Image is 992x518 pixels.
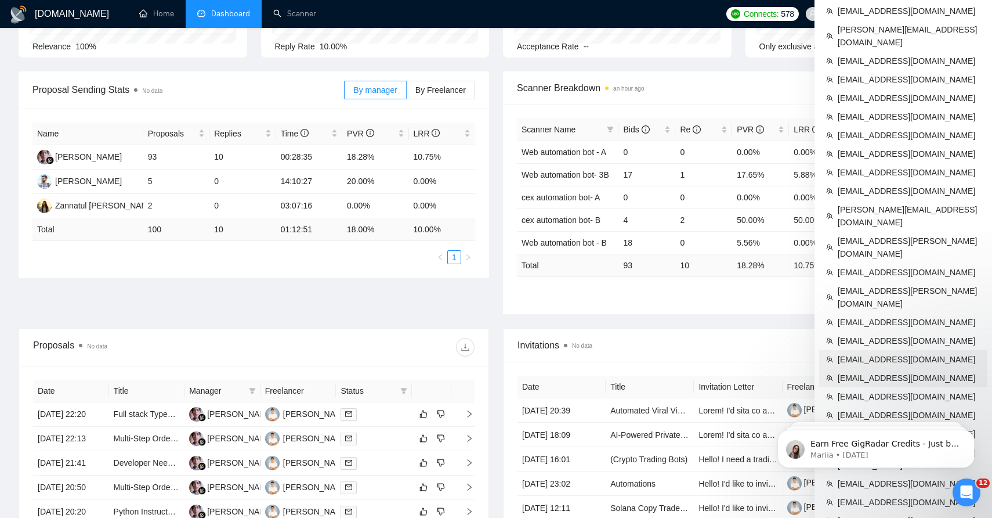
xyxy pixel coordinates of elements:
[732,186,789,208] td: 0.00%
[265,409,375,418] a: MS[PERSON_NAME] Shuvo
[838,496,980,509] span: [EMAIL_ADDRESS][DOMAIN_NAME]
[143,194,209,218] td: 2
[197,9,205,17] span: dashboard
[759,42,877,51] span: Only exclusive agency members
[207,505,274,518] div: [PERSON_NAME]
[142,88,162,94] span: No data
[437,483,445,492] span: dislike
[273,9,316,19] a: searchScanner
[461,250,475,264] button: right
[976,479,990,488] span: 12
[33,380,109,402] th: Date
[838,353,980,366] span: [EMAIL_ADDRESS][DOMAIN_NAME]
[789,141,846,163] td: 0.00%
[55,175,122,188] div: [PERSON_NAME]
[265,480,280,495] img: MS
[198,438,206,446] img: gigradar-bm.png
[437,254,444,261] span: left
[9,5,28,24] img: logo
[787,502,896,512] a: [PERSON_NAME] Shuvo
[143,218,209,241] td: 100
[301,129,309,137] span: info-circle
[437,458,445,467] span: dislike
[211,9,250,19] span: Dashboard
[409,170,476,194] td: 0.00%
[826,269,833,276] span: team
[419,507,428,516] span: like
[517,472,606,496] td: [DATE] 23:02
[276,145,342,170] td: 00:28:35
[415,85,466,95] span: By Freelancer
[209,170,276,194] td: 0
[522,215,600,225] a: cex automation bot- B
[189,384,244,397] span: Manager
[32,42,71,51] span: Relevance
[437,434,445,443] span: dislike
[838,334,980,347] span: [EMAIL_ADDRESS][DOMAIN_NAME]
[794,125,820,134] span: LRR
[838,316,980,329] span: [EMAIL_ADDRESS][DOMAIN_NAME]
[114,434,426,443] a: Multi-Step Order Form with Stripe Integration, Webflow Frontend & REST API Backend
[610,455,687,464] a: (Crypto Trading Bots)
[109,427,185,451] td: Multi-Step Order Form with Stripe Integration, Webflow Frontend & REST API Backend
[143,145,209,170] td: 93
[618,208,675,231] td: 4
[198,413,206,422] img: gigradar-bm.png
[114,483,426,492] a: Multi-Step Order Form with Stripe Integration, Webflow Frontend & REST API Backend
[214,127,262,140] span: Replies
[675,186,732,208] td: 0
[618,186,675,208] td: 0
[434,456,448,470] button: dislike
[247,382,258,400] span: filter
[642,125,650,134] span: info-circle
[680,125,701,134] span: Re
[347,129,374,138] span: PVR
[456,508,473,516] span: right
[276,218,342,241] td: 01:12:51
[249,387,256,394] span: filter
[260,380,336,402] th: Freelancer
[265,431,280,446] img: MS
[432,129,440,137] span: info-circle
[732,254,789,276] td: 18.28 %
[826,95,833,102] span: team
[143,170,209,194] td: 5
[610,406,814,415] a: Automated Viral Video Monetization Workflow Developer
[465,254,472,261] span: right
[606,398,694,423] td: Automated Viral Video Monetization Workflow Developer
[826,169,833,176] span: team
[517,254,618,276] td: Total
[189,458,274,467] a: NK[PERSON_NAME]
[461,250,475,264] li: Next Page
[419,434,428,443] span: like
[522,170,609,179] a: Web automation bot- 3B
[207,408,274,420] div: [PERSON_NAME]
[838,73,980,86] span: [EMAIL_ADDRESS][DOMAIN_NAME]
[838,148,980,160] span: [EMAIL_ADDRESS][DOMAIN_NAME]
[189,433,274,443] a: NK[PERSON_NAME]
[675,208,732,231] td: 2
[604,121,616,138] span: filter
[826,8,833,15] span: team
[457,343,474,352] span: download
[522,238,607,247] a: Web automation bot - B
[109,380,185,402] th: Title
[456,338,475,357] button: download
[33,402,109,427] td: [DATE] 22:20
[33,338,254,357] div: Proposals
[207,481,274,494] div: [PERSON_NAME]
[87,343,107,350] span: No data
[283,432,375,445] div: [PERSON_NAME] Shuvo
[109,476,185,500] td: Multi-Step Order Form with Stripe Integration, Webflow Frontend & REST API Backend
[32,82,344,97] span: Proposal Sending Stats
[198,462,206,470] img: gigradar-bm.png
[209,145,276,170] td: 10
[838,129,980,142] span: [EMAIL_ADDRESS][DOMAIN_NAME]
[675,141,732,163] td: 0
[826,150,833,157] span: team
[417,407,430,421] button: like
[826,319,833,326] span: team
